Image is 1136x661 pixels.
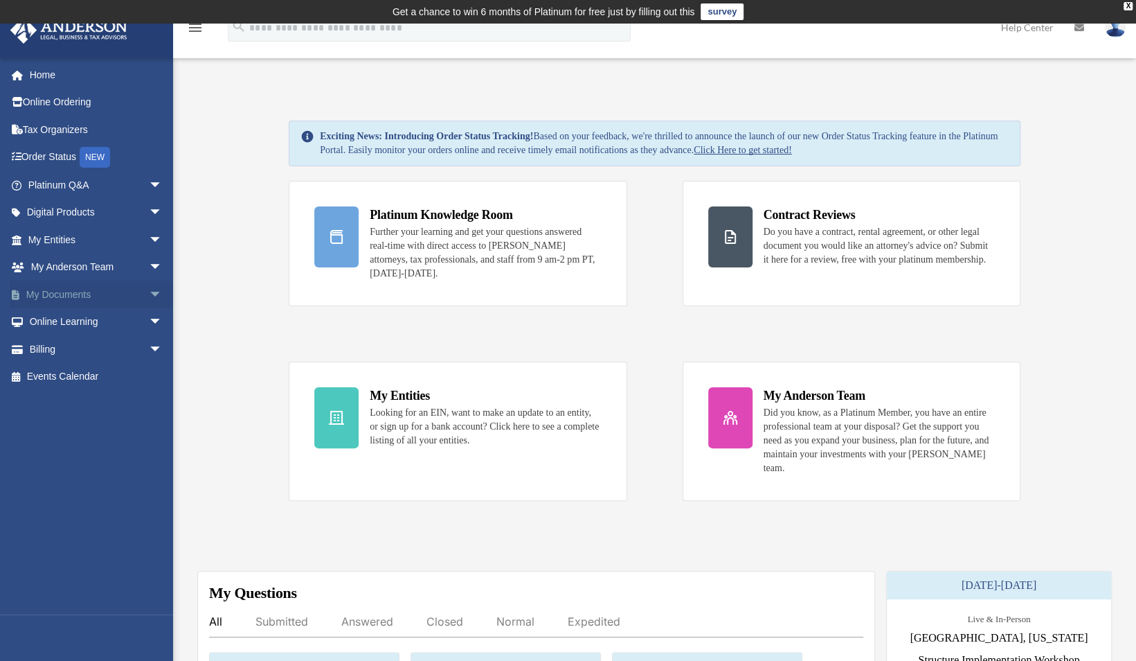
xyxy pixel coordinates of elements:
[10,143,183,172] a: Order StatusNEW
[149,308,177,337] span: arrow_drop_down
[231,19,246,34] i: search
[255,615,308,628] div: Submitted
[370,225,601,281] div: Further your learning and get your questions answered real-time with direct access to [PERSON_NAM...
[10,171,183,199] a: Platinum Q&Aarrow_drop_down
[10,308,183,336] a: Online Learningarrow_drop_down
[568,615,620,628] div: Expedited
[701,3,743,20] a: survey
[320,130,1009,157] div: Based on your feedback, we're thrilled to announce the launch of our new Order Status Tracking fe...
[887,572,1111,599] div: [DATE]-[DATE]
[370,406,601,448] div: Looking for an EIN, want to make an update to an entity, or sign up for a bank account? Click her...
[149,199,177,227] span: arrow_drop_down
[764,225,995,267] div: Do you have a contract, rental agreement, or other legal document you would like an attorney's ad...
[10,116,183,143] a: Tax Organizers
[289,362,626,501] a: My Entities Looking for an EIN, want to make an update to an entity, or sign up for a bank accoun...
[956,610,1041,625] div: Live & In-Person
[683,181,1020,306] a: Contract Reviews Do you have a contract, rental agreement, or other legal document you would like...
[764,387,865,405] div: My Anderson Team
[764,406,995,475] div: Did you know, as a Platinum Member, you have an entire professional team at your disposal? Get th...
[910,630,1088,646] span: [GEOGRAPHIC_DATA], [US_STATE]
[289,181,626,306] a: Platinum Knowledge Room Further your learning and get your questions answered real-time with dire...
[6,17,132,44] img: Anderson Advisors Platinum Portal
[683,362,1020,501] a: My Anderson Team Did you know, as a Platinum Member, you have an entire professional team at your...
[10,61,177,89] a: Home
[149,335,177,364] span: arrow_drop_down
[764,206,856,224] div: Contract Reviews
[187,19,204,36] i: menu
[496,615,534,628] div: Normal
[10,226,183,254] a: My Entitiesarrow_drop_down
[149,281,177,309] span: arrow_drop_down
[187,24,204,36] a: menu
[80,147,110,168] div: NEW
[370,387,430,405] div: My Entities
[370,206,513,224] div: Platinum Knowledge Room
[694,145,792,155] a: Click Here to get started!
[149,226,177,254] span: arrow_drop_down
[1105,17,1126,37] img: User Pic
[10,363,183,391] a: Events Calendar
[209,615,222,628] div: All
[341,615,393,628] div: Answered
[426,615,463,628] div: Closed
[149,254,177,282] span: arrow_drop_down
[1124,2,1133,10] div: close
[10,281,183,308] a: My Documentsarrow_drop_down
[320,131,533,141] strong: Exciting News: Introducing Order Status Tracking!
[10,335,183,363] a: Billingarrow_drop_down
[149,171,177,200] span: arrow_drop_down
[10,254,183,281] a: My Anderson Teamarrow_drop_down
[393,3,695,20] div: Get a chance to win 6 months of Platinum for free just by filling out this
[10,89,183,116] a: Online Ordering
[10,199,183,227] a: Digital Productsarrow_drop_down
[209,583,297,603] div: My Questions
